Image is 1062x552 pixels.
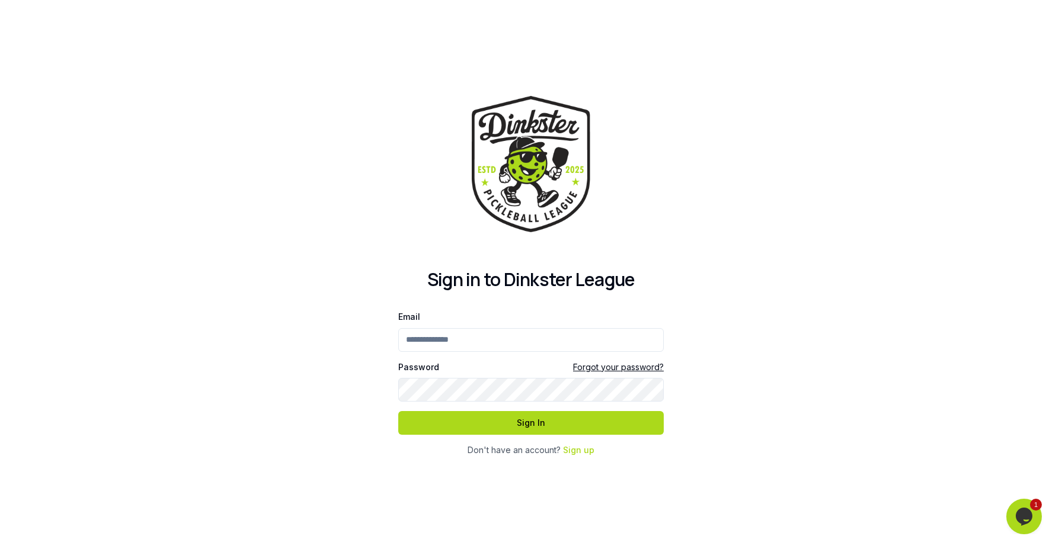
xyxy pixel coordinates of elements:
[563,445,594,455] a: Sign up
[398,312,420,322] label: Email
[1006,499,1044,534] iframe: chat widget
[573,361,664,373] a: Forgot your password?
[398,363,439,371] label: Password
[398,269,664,290] h2: Sign in to Dinkster League
[398,411,664,435] button: Sign In
[472,96,590,232] img: Dinkster League Logo
[398,444,664,456] div: Don't have an account?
